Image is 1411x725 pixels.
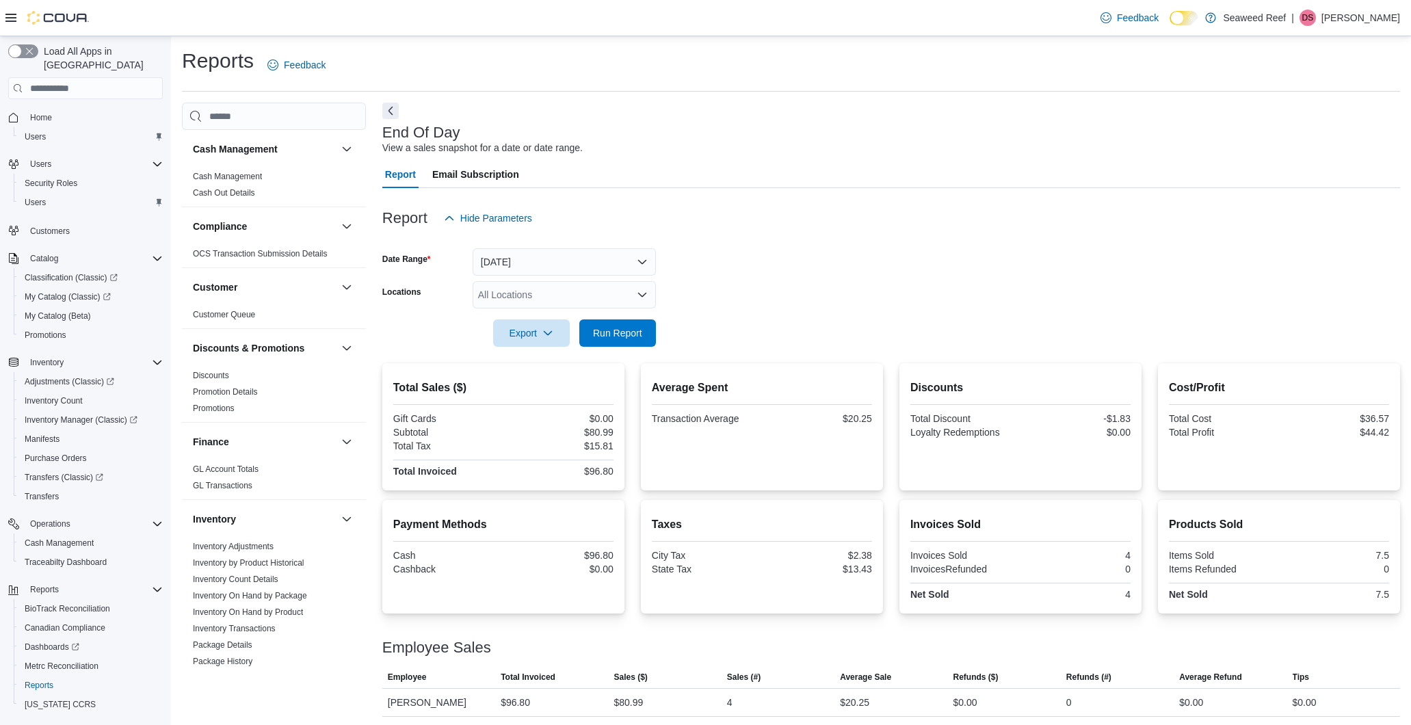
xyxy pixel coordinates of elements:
h3: Customer [193,280,237,294]
a: Cash Management [19,535,99,551]
h2: Discounts [910,380,1131,396]
h3: Discounts & Promotions [193,341,304,355]
button: Operations [3,514,168,533]
div: 7.5 [1282,550,1389,561]
span: DS [1302,10,1314,26]
button: Users [3,155,168,174]
span: Manifests [19,431,163,447]
div: $15.81 [506,440,614,451]
span: Package History [193,656,252,667]
div: [PERSON_NAME] [382,689,495,716]
button: Open list of options [637,289,648,300]
button: Hide Parameters [438,205,538,232]
a: OCS Transaction Submission Details [193,249,328,259]
span: Users [25,197,46,208]
div: Total Discount [910,413,1018,424]
button: Reports [14,676,168,695]
a: Promotions [193,404,235,413]
button: Users [14,127,168,146]
a: Inventory On Hand by Product [193,607,303,617]
span: Inventory On Hand by Product [193,607,303,618]
span: Security Roles [25,178,77,189]
span: Home [30,112,52,123]
button: Security Roles [14,174,168,193]
div: Discounts & Promotions [182,367,366,422]
a: Inventory Count [19,393,88,409]
span: Promotions [25,330,66,341]
span: Reports [19,677,163,694]
span: Operations [25,516,163,532]
span: Reports [25,680,53,691]
span: Load All Apps in [GEOGRAPHIC_DATA] [38,44,163,72]
a: Inventory Transactions [193,624,276,633]
h2: Invoices Sold [910,516,1131,533]
a: Manifests [19,431,65,447]
div: 4 [1023,589,1131,600]
a: Feedback [1095,4,1164,31]
span: Operations [30,518,70,529]
button: Operations [25,516,76,532]
a: Purchase Orders [19,450,92,466]
button: Customers [3,220,168,240]
a: Home [25,109,57,126]
span: Inventory Transactions [193,623,276,634]
a: Feedback [262,51,331,79]
button: Catalog [25,250,64,267]
a: Inventory On Hand by Package [193,591,307,601]
input: Dark Mode [1170,11,1198,25]
span: Inventory Manager (Classic) [19,412,163,428]
button: BioTrack Reconciliation [14,599,168,618]
div: $0.00 [506,413,614,424]
div: View a sales snapshot for a date or date range. [382,141,583,155]
button: Promotions [14,326,168,345]
span: Customer Queue [193,309,255,320]
span: Inventory Manager (Classic) [25,414,137,425]
div: Items Refunded [1169,564,1276,575]
span: Users [19,129,163,145]
a: Traceabilty Dashboard [19,554,112,570]
a: My Catalog (Classic) [14,287,168,306]
a: Classification (Classic) [19,269,123,286]
div: $0.00 [506,564,614,575]
button: Cash Management [193,142,336,156]
label: Locations [382,287,421,298]
span: Canadian Compliance [19,620,163,636]
a: Canadian Compliance [19,620,111,636]
span: Email Subscription [432,161,519,188]
h2: Products Sold [1169,516,1389,533]
span: Reports [25,581,163,598]
h2: Average Spent [652,380,872,396]
div: -$1.83 [1023,413,1131,424]
a: Dashboards [19,639,85,655]
span: Employee [388,672,427,683]
a: Reports [19,677,59,694]
div: Total Tax [393,440,501,451]
span: Cash Management [25,538,94,549]
button: Discounts & Promotions [339,340,355,356]
a: My Catalog (Beta) [19,308,96,324]
span: Promotions [193,403,235,414]
button: Next [382,103,399,119]
span: Catalog [25,250,163,267]
span: Inventory Count [19,393,163,409]
div: Compliance [182,246,366,267]
span: GL Transactions [193,480,252,491]
div: David Schwab [1300,10,1316,26]
strong: Net Sold [910,589,949,600]
span: Customers [25,222,163,239]
div: $96.80 [506,466,614,477]
div: $44.42 [1282,427,1389,438]
a: BioTrack Reconciliation [19,601,116,617]
button: Users [14,193,168,212]
div: Invoices Sold [910,550,1018,561]
div: 4 [727,694,733,711]
button: Manifests [14,430,168,449]
span: Classification (Classic) [19,269,163,286]
span: Inventory by Product Historical [193,557,304,568]
a: Cash Management [193,172,262,181]
button: Inventory [193,512,336,526]
span: Classification (Classic) [25,272,118,283]
span: Users [30,159,51,170]
div: $0.00 [1023,427,1131,438]
a: Promotions [19,327,72,343]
